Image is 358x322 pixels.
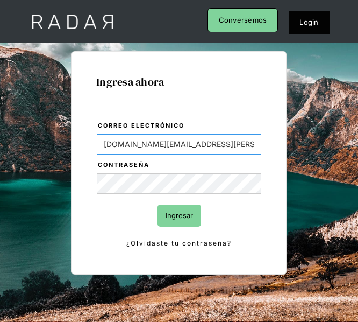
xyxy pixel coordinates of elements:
[96,120,262,250] form: Login Form
[98,160,261,171] label: Contraseña
[98,121,261,131] label: Correo electrónico
[289,11,329,34] a: Login
[96,76,262,88] h1: Ingresa ahora
[97,134,261,155] input: bruce@wayne.com
[97,237,261,249] a: ¿Olvidaste tu contraseña?
[157,205,201,227] input: Ingresar
[207,8,278,32] a: Conversemos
